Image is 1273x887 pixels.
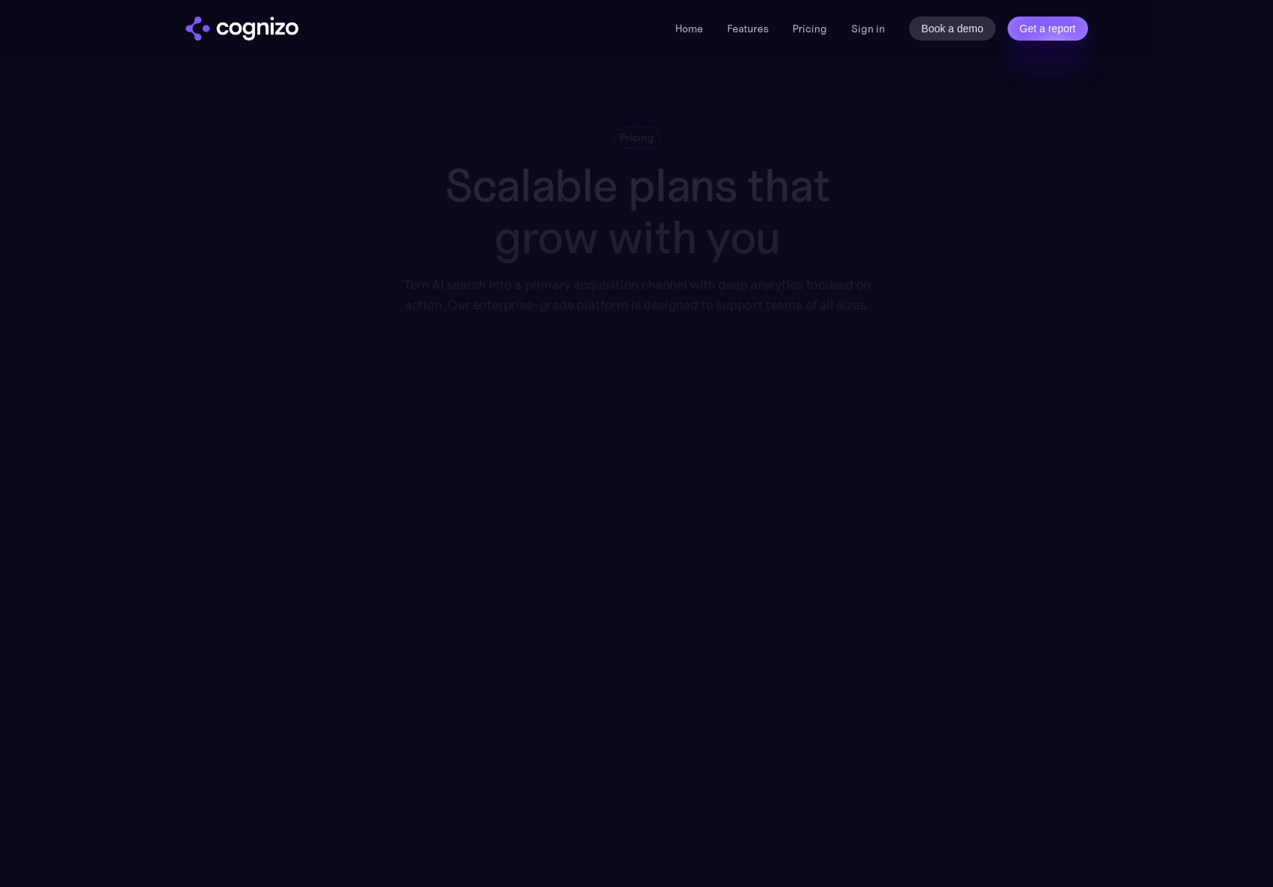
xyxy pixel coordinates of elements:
[727,22,768,35] a: Features
[392,159,880,263] h1: Scalable plans that grow with you
[793,22,827,35] a: Pricing
[851,20,885,38] a: Sign in
[675,22,703,35] a: Home
[1008,17,1088,41] a: Get a report
[186,17,299,41] img: cognizo logo
[392,274,880,315] div: Turn AI search into a primary acquisition channel with deep analytics focused on action. Our ente...
[909,17,996,41] a: Book a demo
[620,130,654,144] div: Pricing
[186,17,299,41] a: home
